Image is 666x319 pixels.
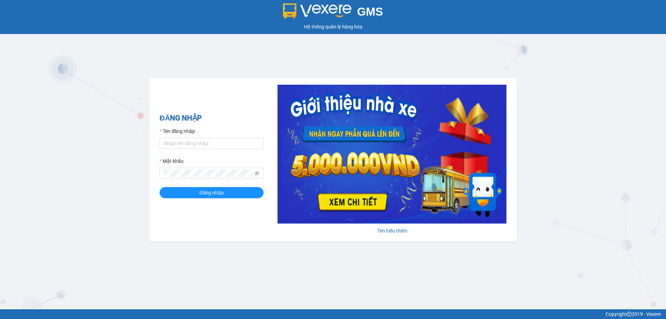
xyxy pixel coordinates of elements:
input: Tên đăng nhập [160,138,264,149]
span: GMS [357,5,383,18]
span: copyright [627,312,632,317]
label: Tên đăng nhập [160,127,195,135]
h2: ĐĂNG NHẬP [160,112,264,124]
label: Mật khẩu [160,157,183,165]
input: Mật khẩu [164,169,253,177]
span: eye-invisible [255,171,259,176]
a: GMS [283,10,383,16]
div: Copyright 2019 - Vexere [5,310,661,318]
img: logo 2 [283,3,352,19]
button: Đăng nhập [160,187,264,198]
img: banner-0 [277,85,506,224]
div: Hệ thống quản lý hàng hóa [2,23,664,31]
span: Đăng nhập [199,189,224,196]
div: Tìm hiểu thêm [277,227,506,235]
